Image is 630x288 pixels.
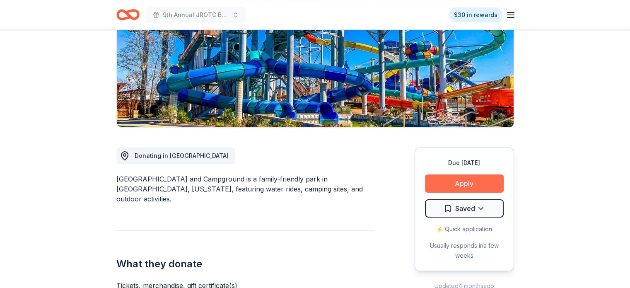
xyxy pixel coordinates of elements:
span: Saved [455,203,475,214]
h2: What they donate [116,257,375,271]
div: Due [DATE] [425,158,504,168]
div: [GEOGRAPHIC_DATA] and Campground is a family-friendly park in [GEOGRAPHIC_DATA], [US_STATE], feat... [116,174,375,204]
button: 9th Annual JROTC Booster Club Holiday Bazaar [146,7,246,23]
button: Saved [425,199,504,218]
div: ⚡️ Quick application [425,224,504,234]
a: $30 in rewards [449,7,502,22]
div: Usually responds in a few weeks [425,241,504,261]
a: Home [116,5,140,24]
span: Donating in [GEOGRAPHIC_DATA] [135,152,229,159]
span: 9th Annual JROTC Booster Club Holiday Bazaar [163,10,229,20]
button: Apply [425,174,504,193]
